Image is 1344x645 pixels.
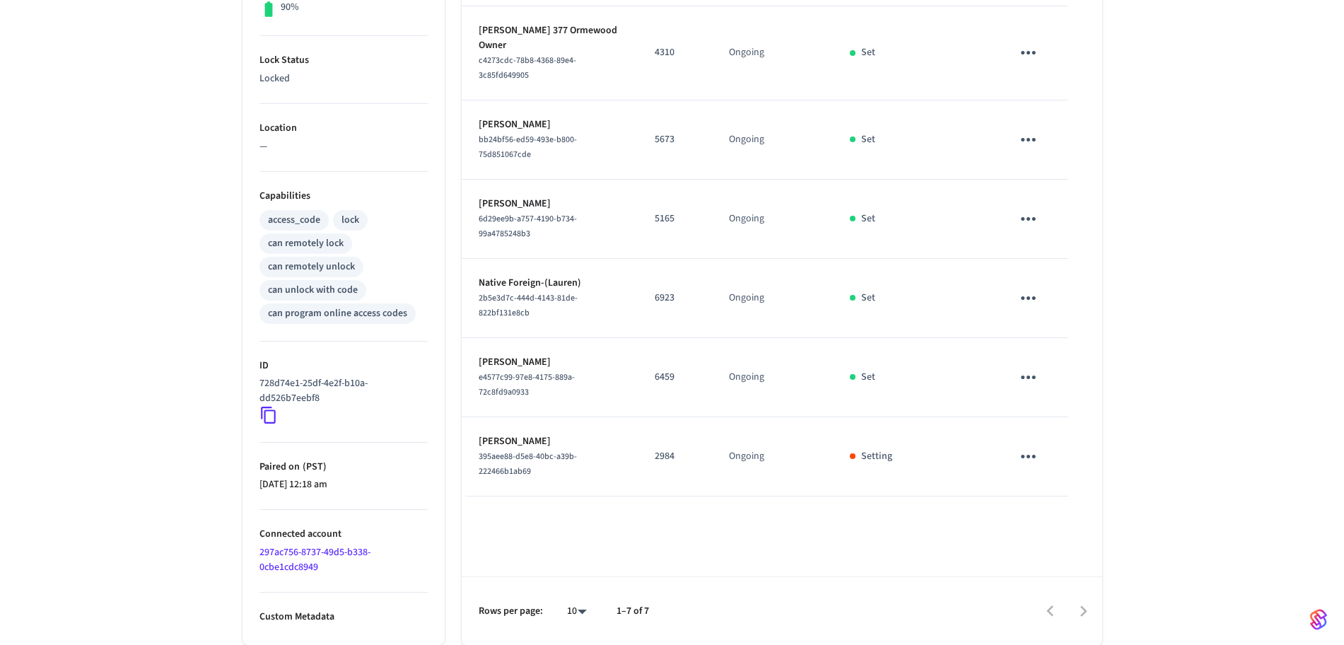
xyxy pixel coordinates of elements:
div: can remotely unlock [268,260,355,274]
p: [PERSON_NAME] [479,355,621,370]
p: Set [861,211,875,226]
span: 6d29ee9b-a757-4190-b734-99a4785248b3 [479,213,577,240]
p: Set [861,370,875,385]
p: Paired on [259,460,428,475]
p: 728d74e1-25df-4e2f-b10a-dd526b7eebf8 [259,376,422,406]
img: SeamLogoGradient.69752ec5.svg [1310,608,1327,631]
span: e4577c99-97e8-4175-889a-72c8fd9a0933 [479,371,575,398]
td: Ongoing [712,417,833,496]
p: — [259,139,428,154]
div: can remotely lock [268,236,344,251]
td: Ongoing [712,259,833,338]
p: ID [259,359,428,373]
span: ( PST ) [300,460,327,474]
a: 297ac756-8737-49d5-b338-0cbe1cdc8949 [259,545,370,574]
p: Set [861,291,875,306]
p: Set [861,45,875,60]
div: lock [341,213,359,228]
p: [DATE] 12:18 am [259,477,428,492]
div: 10 [560,601,594,622]
span: bb24bf56-ed59-493e-b800-75d851067cde [479,134,577,161]
div: can program online access codes [268,306,407,321]
p: [PERSON_NAME] [479,197,621,211]
td: Ongoing [712,6,833,100]
p: [PERSON_NAME] 377 Ormewood Owner [479,23,621,53]
p: Locked [259,71,428,86]
p: Rows per page: [479,604,543,619]
p: [PERSON_NAME] [479,434,621,449]
p: Setting [861,449,892,464]
td: Ongoing [712,100,833,180]
p: 4310 [655,45,695,60]
p: 5165 [655,211,695,226]
p: 6923 [655,291,695,306]
p: Custom Metadata [259,610,428,624]
p: Set [861,132,875,147]
div: can unlock with code [268,283,358,298]
span: 2b5e3d7c-444d-4143-81de-822bf131e8cb [479,292,578,319]
p: Native Foreign-(Lauren) [479,276,621,291]
p: 6459 [655,370,695,385]
td: Ongoing [712,338,833,417]
div: access_code [268,213,320,228]
span: c4273cdc-78b8-4368-89e4-3c85fd649905 [479,54,576,81]
p: [PERSON_NAME] [479,117,621,132]
p: Capabilities [259,189,428,204]
p: Connected account [259,527,428,542]
p: Location [259,121,428,136]
td: Ongoing [712,180,833,259]
p: 5673 [655,132,695,147]
p: Lock Status [259,53,428,68]
p: 2984 [655,449,695,464]
span: 395aee88-d5e8-40bc-a39b-222466b1ab69 [479,451,577,477]
p: 1–7 of 7 [617,604,649,619]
